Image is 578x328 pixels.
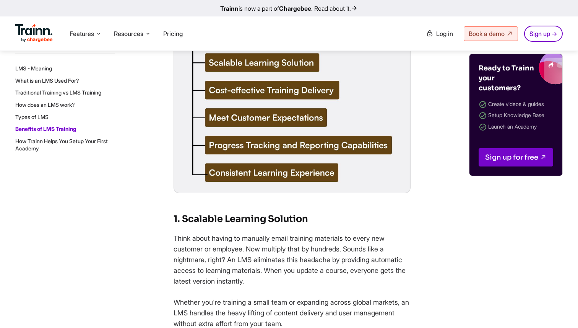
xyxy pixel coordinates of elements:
a: Types of LMS [15,113,49,120]
a: Book a demo [464,26,518,41]
li: Setup Knowledge Base [479,110,553,121]
a: Traditional Training vs LMS Training [15,89,101,96]
a: How does an LMS work? [15,101,75,108]
a: LMS - Meaning [15,65,52,72]
h3: 1. Scalable Learning Solution [174,212,411,226]
a: How Trainn Helps You Setup Your First Academy [15,138,108,152]
a: Sign up → [524,26,563,42]
a: Benefits of LMS Training [15,126,76,132]
p: Think about having to manually email training materials to every new customer or employee. Now mu... [174,233,411,287]
span: Features [70,29,94,38]
b: Chargebee [279,5,311,12]
li: Launch an Academy [479,122,553,133]
img: Trainn blogs [485,54,562,85]
span: Book a demo [469,30,505,38]
li: Create videos & guides [479,99,553,110]
span: Resources [114,29,143,38]
img: Trainn Logo [15,24,53,42]
h4: Ready to Trainn your customers? [479,63,536,93]
iframe: Chat Widget [540,291,578,328]
b: Trainn [220,5,239,12]
a: Pricing [163,30,183,38]
a: What is an LMS Used For? [15,77,79,84]
img: Benefits of LMS training | LMS Meaning [174,23,411,193]
a: Log in [422,27,458,41]
a: Sign up for free [479,148,553,166]
span: Log in [436,30,453,38]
